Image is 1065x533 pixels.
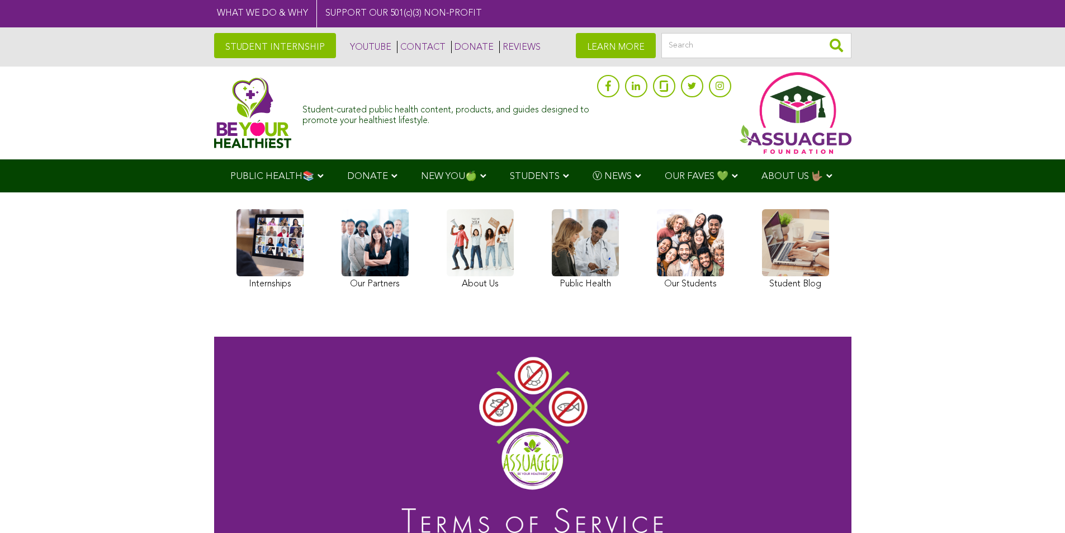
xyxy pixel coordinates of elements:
[302,100,591,126] div: Student-curated public health content, products, and guides designed to promote your healthiest l...
[421,172,477,181] span: NEW YOU🍏
[214,159,851,192] div: Navigation Menu
[1009,479,1065,533] iframe: Chat Widget
[660,81,668,92] img: glassdoor
[347,172,388,181] span: DONATE
[347,41,391,53] a: YOUTUBE
[593,172,632,181] span: Ⓥ NEWS
[499,41,541,53] a: REVIEWS
[576,33,656,58] a: LEARN MORE
[451,41,494,53] a: DONATE
[661,33,851,58] input: Search
[761,172,823,181] span: ABOUT US 🤟🏽
[214,77,292,148] img: Assuaged
[740,72,851,154] img: Assuaged App
[510,172,560,181] span: STUDENTS
[214,33,336,58] a: STUDENT INTERNSHIP
[397,41,446,53] a: CONTACT
[230,172,314,181] span: PUBLIC HEALTH📚
[665,172,728,181] span: OUR FAVES 💚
